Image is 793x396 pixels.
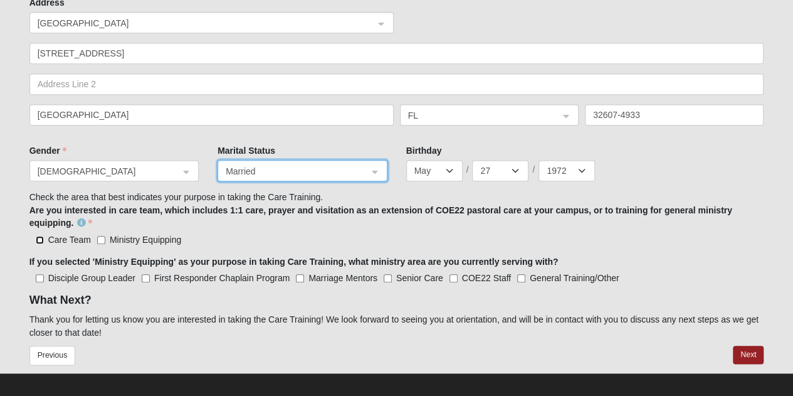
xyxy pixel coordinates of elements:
[29,294,764,308] h4: What Next?
[154,273,290,283] span: First Responder Chaplain Program
[48,273,135,283] span: Disciple Group Leader
[29,255,559,268] label: If you selected 'Ministry Equipping' as your purpose in taking Care Training, what ministry area ...
[36,274,44,282] input: Disciple Group Leader
[585,104,764,126] input: Zip
[29,144,66,157] label: Gender
[29,43,764,64] input: Address Line 1
[449,274,458,282] input: COE22 Staff
[396,273,443,283] span: Senior Care
[110,235,181,245] span: Ministry Equipping
[530,273,619,283] span: General Training/Other
[29,346,76,365] button: Previous
[733,346,764,364] button: Next
[218,144,275,157] label: Marital Status
[226,164,356,178] span: Married
[29,104,394,126] input: City
[517,274,525,282] input: General Training/Other
[29,204,764,229] label: Are you interested in care team, which includes 1:1 care, prayer and visitation as an extension o...
[466,163,469,176] span: /
[38,164,179,178] span: Female
[532,163,535,176] span: /
[462,273,511,283] span: COE22 Staff
[308,273,377,283] span: Marriage Mentors
[406,144,442,157] label: Birthday
[29,313,764,340] p: Thank you for letting us know you are interested in taking the Care Training! We look forward to ...
[29,73,764,95] input: Address Line 2
[38,16,363,30] span: United States
[384,274,392,282] input: Senior Care
[408,109,548,122] span: FL
[48,235,91,245] span: Care Team
[36,236,44,244] input: Care Team
[97,236,105,244] input: Ministry Equipping
[142,274,150,282] input: First Responder Chaplain Program
[296,274,304,282] input: Marriage Mentors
